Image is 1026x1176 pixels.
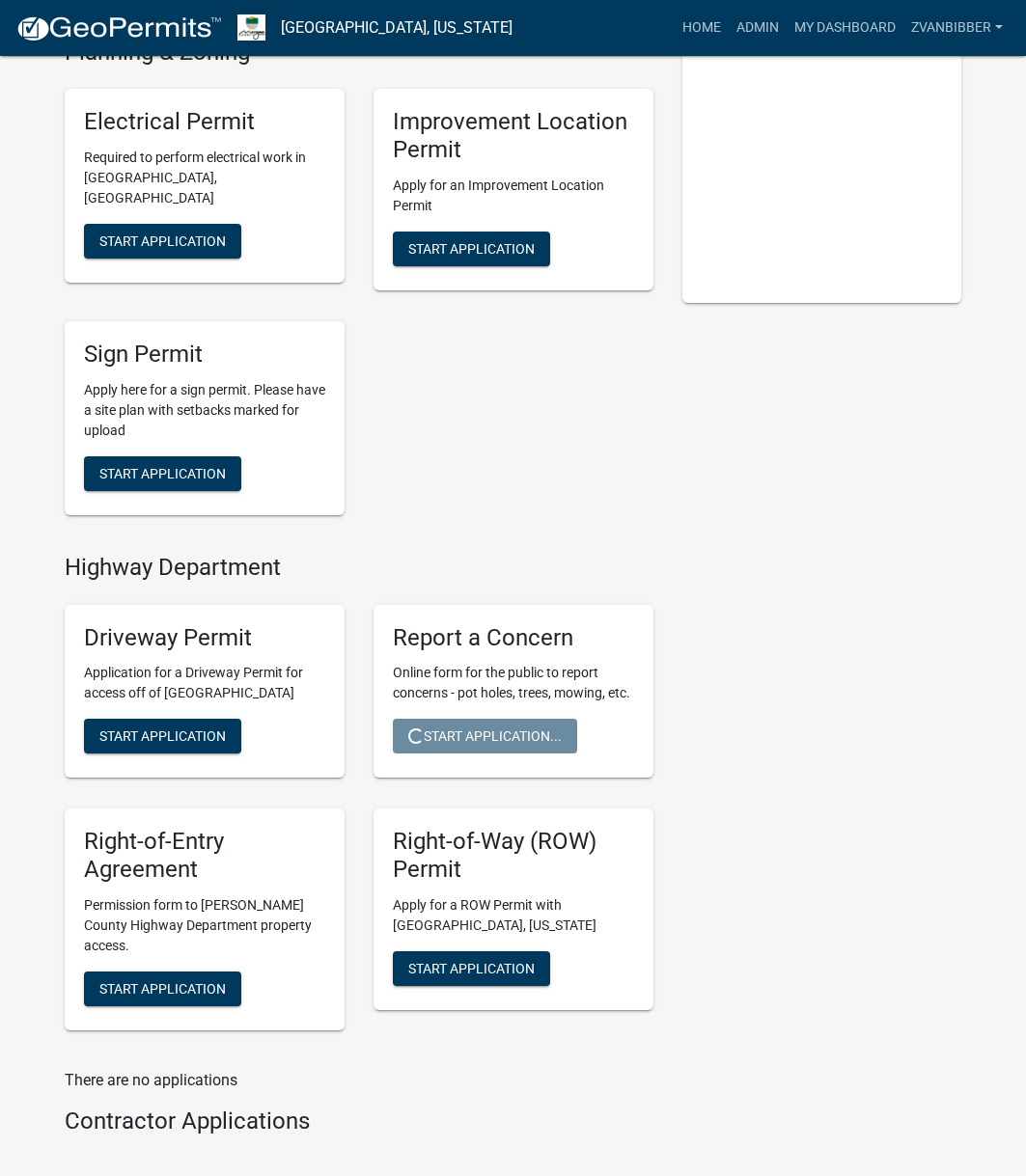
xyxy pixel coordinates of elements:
a: Home [675,10,729,46]
h5: Report a Concern [393,624,634,652]
h4: Highway Department [65,554,653,582]
a: [GEOGRAPHIC_DATA], [US_STATE] [281,12,513,44]
button: Start Application [393,232,550,266]
p: Apply for a ROW Permit with [GEOGRAPHIC_DATA], [US_STATE] [393,895,634,936]
p: Apply here for a sign permit. Please have a site plan with setbacks marked for upload [84,380,325,441]
a: zvanbibber [903,10,1011,46]
p: Online form for the public to report concerns - pot holes, trees, mowing, etc. [393,663,634,703]
p: Apply for an Improvement Location Permit [393,176,634,216]
img: Morgan County, Indiana [237,14,265,41]
p: Application for a Driveway Permit for access off of [GEOGRAPHIC_DATA] [84,663,325,703]
button: Start Application... [393,719,577,753]
wm-workflow-list-section: Contractor Applications [65,1108,653,1143]
button: Start Application [84,719,241,753]
span: Start Application [408,241,535,257]
h5: Improvement Location Permit [393,108,634,164]
a: My Dashboard [787,10,903,46]
p: There are no applications [65,1069,653,1092]
span: Start Application... [408,728,562,744]
span: Start Application [99,981,226,997]
a: Admin [729,10,787,46]
h4: Contractor Applications [65,1108,653,1135]
p: Permission form to [PERSON_NAME] County Highway Department property access. [84,895,325,956]
button: Start Application [84,456,241,491]
h5: Right-of-Way (ROW) Permit [393,828,634,884]
h5: Electrical Permit [84,108,325,136]
button: Start Application [393,951,550,986]
span: Start Application [408,961,535,976]
button: Start Application [84,971,241,1006]
h5: Sign Permit [84,341,325,369]
h5: Driveway Permit [84,624,325,652]
p: Required to perform electrical work in [GEOGRAPHIC_DATA], [GEOGRAPHIC_DATA] [84,148,325,208]
h5: Right-of-Entry Agreement [84,828,325,884]
span: Start Application [99,728,226,744]
span: Start Application [99,233,226,249]
button: Start Application [84,224,241,259]
span: Start Application [99,465,226,480]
